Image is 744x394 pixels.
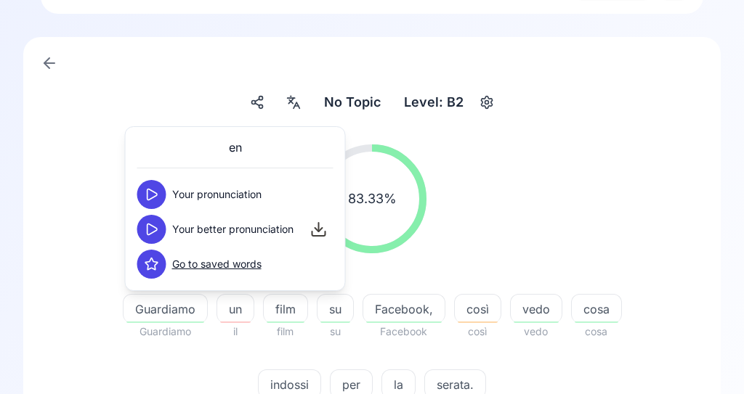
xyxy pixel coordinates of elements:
button: cosa [571,294,622,323]
a: Go to saved words [172,257,262,271]
span: en [229,139,242,156]
span: un [217,300,254,318]
span: vedo [511,300,562,318]
span: Facebook, [363,300,445,318]
button: così [454,294,501,323]
span: cosa [572,300,621,318]
span: così [455,300,501,318]
span: 83.33 % [348,189,397,209]
button: Level: B2 [398,89,498,115]
span: Your better pronunciation [172,222,294,237]
span: Your pronunciation [172,187,262,202]
button: Guardiamo [123,294,208,323]
span: Guardiamo [123,323,208,340]
span: su [317,323,354,340]
span: No Topic [324,92,381,112]
span: vedo [510,323,562,340]
span: il [217,323,254,340]
span: cosa [571,323,622,340]
button: un [217,294,254,323]
span: per [331,376,372,393]
span: così [454,323,501,340]
button: su [317,294,354,323]
button: vedo [510,294,562,323]
span: la [382,376,415,393]
span: su [318,300,353,318]
span: film [263,323,308,340]
button: Facebook, [363,294,445,323]
button: No Topic [318,89,387,115]
span: film [264,300,307,318]
span: indossi [259,376,320,393]
span: Facebook [363,323,445,340]
span: Guardiamo [124,300,207,318]
div: Level: B2 [398,89,469,115]
button: film [263,294,308,323]
span: serata. [425,376,485,393]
